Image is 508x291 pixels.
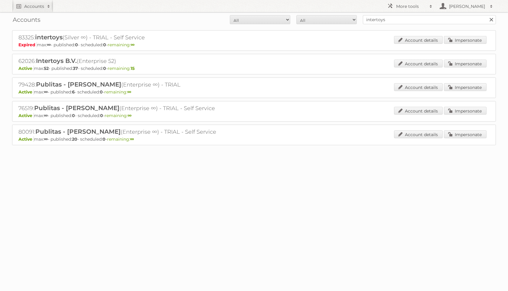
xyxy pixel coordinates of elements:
[18,42,490,47] p: max: - published: - scheduled: -
[104,89,131,95] span: remaining:
[105,113,132,118] span: remaining:
[24,3,44,9] h2: Accounts
[128,113,132,118] strong: ∞
[18,104,230,112] h2: 76519: (Enterprise ∞) - TRIAL - Self Service
[44,66,49,71] strong: 52
[394,60,443,67] a: Account details
[131,42,135,47] strong: ∞
[18,113,490,118] p: max: - published: - scheduled: -
[75,42,78,47] strong: 0
[103,136,106,142] strong: 0
[36,57,77,64] span: Intertoys B.V.
[18,113,34,118] span: Active
[47,42,51,47] strong: ∞
[131,66,135,71] strong: 15
[396,3,426,9] h2: More tools
[394,107,443,115] a: Account details
[35,128,121,135] span: Publitas - [PERSON_NAME]
[44,89,48,95] strong: ∞
[394,36,443,44] a: Account details
[108,42,135,47] span: remaining:
[18,57,230,65] h2: 62026: (Enterprise 52)
[100,113,103,118] strong: 0
[444,130,487,138] a: Impersonate
[18,42,37,47] span: Expired
[394,130,443,138] a: Account details
[72,89,75,95] strong: 6
[103,42,106,47] strong: 0
[444,83,487,91] a: Impersonate
[444,107,487,115] a: Impersonate
[44,113,48,118] strong: ∞
[18,128,230,136] h2: 80091: (Enterprise ∞) - TRIAL - Self Service
[18,89,490,95] p: max: - published: - scheduled: -
[107,136,134,142] span: remaining:
[18,66,490,71] p: max: - published: - scheduled: -
[103,66,106,71] strong: 0
[72,136,77,142] strong: 20
[18,66,34,71] span: Active
[36,81,121,88] span: Publitas - [PERSON_NAME]
[18,34,230,41] h2: 83325: (Silver ∞) - TRIAL - Self Service
[100,89,103,95] strong: 0
[18,136,34,142] span: Active
[130,136,134,142] strong: ∞
[44,136,48,142] strong: ∞
[18,81,230,89] h2: 79428: (Enterprise ∞) - TRIAL
[34,104,119,112] span: Publitas - [PERSON_NAME]
[127,89,131,95] strong: ∞
[394,83,443,91] a: Account details
[448,3,487,9] h2: [PERSON_NAME]
[18,89,34,95] span: Active
[73,66,78,71] strong: 37
[444,60,487,67] a: Impersonate
[35,34,63,41] span: intertoys
[18,136,490,142] p: max: - published: - scheduled: -
[108,66,135,71] span: remaining:
[72,113,75,118] strong: 0
[444,36,487,44] a: Impersonate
